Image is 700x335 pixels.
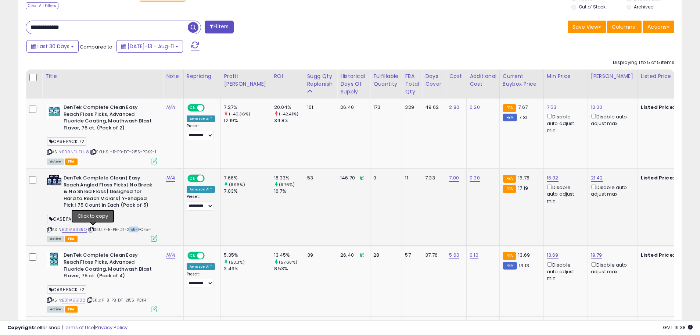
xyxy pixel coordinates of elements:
div: 20.04% [274,104,304,111]
b: DenTek Complete Clean Easy Reach Floss Picks, Advanced Fluoride Coating, Mouthwash Blast Flavor, ... [64,104,153,133]
a: B00NFUFUJ8 [62,149,89,155]
span: CASE PACK 72 [47,285,86,294]
div: Note [166,72,180,80]
span: 16.78 [518,174,530,181]
div: 3.49% [224,265,270,272]
small: FBA [503,185,516,193]
span: 13.69 [518,252,530,259]
div: Days Cover [425,72,443,88]
div: 13.45% [274,252,304,259]
a: 21.42 [591,174,603,182]
span: 2025-09-11 19:38 GMT [663,324,693,331]
div: 8.53% [274,265,304,272]
div: Amazon AI * [187,115,215,122]
div: 18.33% [274,175,304,181]
a: N/A [166,252,175,259]
div: Title [45,72,160,80]
a: Terms of Use [63,324,94,331]
a: B01IA963RQ [62,227,87,233]
span: FBA [65,158,78,165]
span: OFF [204,253,215,259]
a: 16.32 [547,174,559,182]
span: ON [188,175,197,182]
div: Disable auto adjust max [591,183,632,197]
div: Repricing [187,72,218,80]
span: Last 30 Days [37,43,69,50]
button: Actions [643,21,674,33]
div: 7.03% [224,188,270,195]
div: 11 [405,175,416,181]
div: Disable auto adjust min [547,183,582,204]
a: 13.69 [547,252,559,259]
div: 5.35% [224,252,270,259]
div: 7.33 [425,175,440,181]
div: ASIN: [47,252,157,311]
a: 2.80 [449,104,459,111]
small: (8.96%) [229,182,245,188]
small: FBM [503,114,517,121]
small: (9.76%) [279,182,295,188]
span: All listings currently available for purchase on Amazon [47,306,64,313]
div: FBA Total Qty [405,72,419,96]
span: FBA [65,236,78,242]
div: 101 [307,104,332,111]
div: 146.70 [340,175,365,181]
span: 7.31 [519,114,527,121]
span: Columns [612,23,635,31]
a: 0.30 [470,174,480,182]
b: DenTek Complete Clean Easy Reach Floss Picks, Advanced Fluoride Coating, Mouthwash Blast Flavor, ... [64,252,153,281]
div: Current Buybox Price [503,72,541,88]
a: 19.79 [591,252,602,259]
img: 51Hm5khi6iL._SL40_.jpg [47,252,62,267]
small: (-40.36%) [229,111,250,117]
label: Out of Stock [579,4,606,10]
div: 39 [307,252,332,259]
b: Listed Price: [641,252,674,259]
div: Fulfillable Quantity [373,72,399,88]
span: OFF [204,105,215,111]
div: Cost [449,72,463,80]
small: (57.68%) [279,259,297,265]
div: 329 [405,104,416,111]
strong: Copyright [7,324,34,331]
span: FBA [65,306,78,313]
div: Profit [PERSON_NAME] [224,72,268,88]
span: | SKU: SL-B-PB-DT-2155-PCK2-1 [90,149,156,155]
a: N/A [166,174,175,182]
div: 7.27% [224,104,270,111]
a: Privacy Policy [95,324,128,331]
b: DenTek Complete Clean | Easy Reach Angled Floss Picks | No Break & No Shred Floss | Designed for ... [64,175,153,211]
label: Archived [634,4,654,10]
div: ASIN: [47,175,157,241]
small: (53.3%) [229,259,245,265]
a: 7.00 [449,174,459,182]
span: | SKU: F-B-PB-DT-2155-PCK5-1 [88,227,152,232]
div: Disable auto adjust min [547,261,582,282]
div: 34.8% [274,117,304,124]
div: 12.19% [224,117,270,124]
button: Filters [205,21,233,33]
button: Columns [607,21,642,33]
div: Preset: [187,194,215,211]
div: 7.66% [224,175,270,181]
b: Listed Price: [641,104,674,111]
div: 173 [373,104,396,111]
div: 57 [405,252,416,259]
span: CASE PACK 72 [47,215,86,223]
div: Displaying 1 to 5 of 5 items [613,59,674,66]
img: 51yr3Jg6Z4L._SL40_.jpg [47,175,62,186]
a: B01IA96182 [62,297,85,303]
span: | SKU: F-B-PB-DT-2155-PCK4-1 [86,297,150,303]
small: (-42.41%) [279,111,298,117]
div: Disable auto adjust max [591,113,632,127]
button: Save View [568,21,606,33]
div: 49.62 [425,104,440,111]
a: 0.10 [470,252,478,259]
button: [DATE]-13 - Aug-11 [116,40,183,53]
span: OFF [204,175,215,182]
span: All listings currently available for purchase on Amazon [47,236,64,242]
span: ON [188,253,197,259]
div: Historical Days Of Supply [340,72,367,96]
span: 7.67 [518,104,528,111]
div: 26.40 [340,104,365,111]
